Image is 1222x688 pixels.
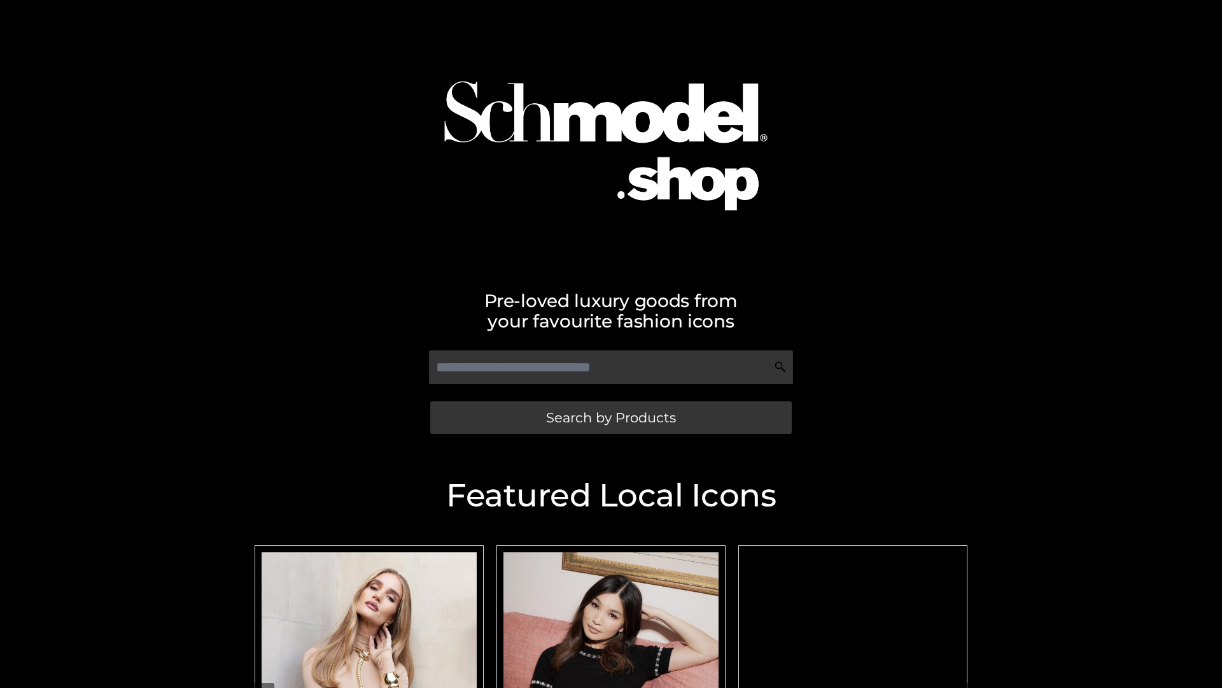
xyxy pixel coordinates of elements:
[546,411,676,424] span: Search by Products
[248,290,974,331] h2: Pre-loved luxury goods from your favourite fashion icons
[248,480,974,512] h2: Featured Local Icons​
[774,361,787,373] img: Search Icon
[430,401,792,434] a: Search by Products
